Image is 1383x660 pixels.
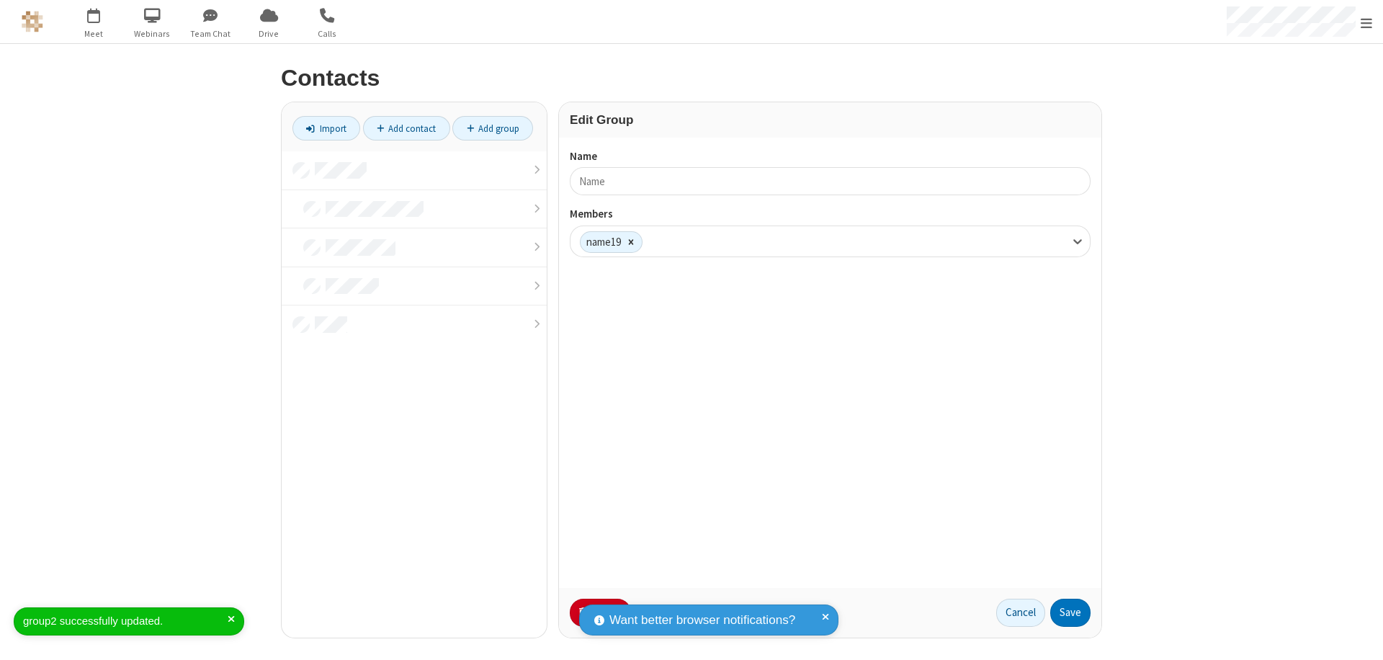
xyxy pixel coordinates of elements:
a: Add contact [363,116,450,141]
a: Add group [452,116,533,141]
div: group2 successfully updated. [23,613,228,630]
a: Import [292,116,360,141]
span: Drive [242,27,296,40]
span: Team Chat [184,27,238,40]
a: Cancel [996,599,1045,628]
label: Members [570,206,1091,223]
span: Meet [67,27,121,40]
span: Want better browser notifications? [609,611,795,630]
h2: Contacts [281,66,1102,91]
h3: Edit Group [570,113,1091,127]
button: Delete [570,599,631,628]
span: Webinars [125,27,179,40]
label: Name [570,148,1091,165]
div: name19 [581,232,621,253]
button: Save [1050,599,1091,628]
img: QA Selenium DO NOT DELETE OR CHANGE [22,11,43,32]
input: Name [570,167,1091,195]
span: Calls [300,27,354,40]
